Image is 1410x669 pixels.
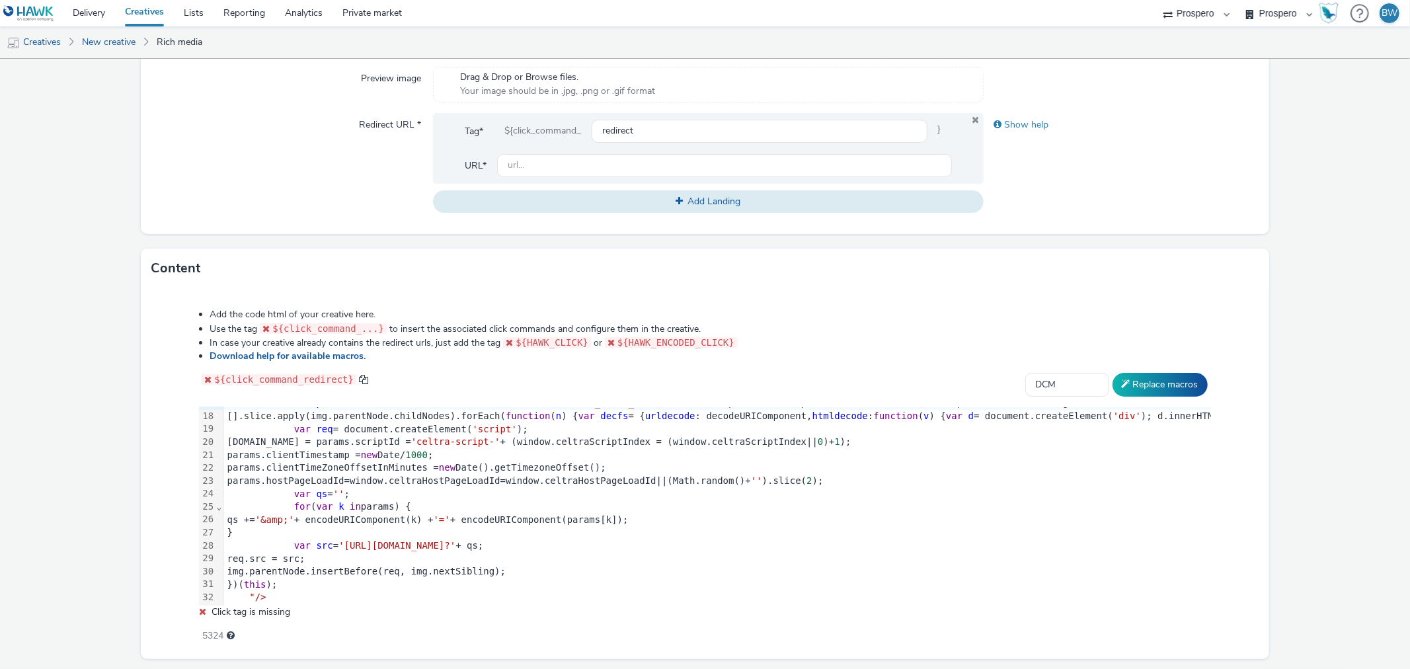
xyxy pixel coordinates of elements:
span: v [923,411,929,421]
img: mobile [7,36,20,50]
span: qs [316,489,327,499]
span: urldecode [645,411,695,421]
span: var [316,501,333,512]
span: req [316,424,333,434]
div: Maximum recommended length: 3000 characters. [227,629,235,643]
span: decfs [600,411,628,421]
span: new [361,450,377,460]
a: Download help for available macros. [210,350,371,362]
span: in [350,501,361,512]
img: Hawk Academy [1319,3,1339,24]
div: 32 [199,591,215,604]
div: Show help [984,113,1259,137]
div: 27 [199,526,215,539]
span: d [968,411,974,421]
div: 29 [199,552,215,565]
span: function [873,411,918,421]
a: New creative [75,26,142,58]
span: '=' [433,514,450,525]
span: 1 [834,436,840,447]
div: 33 [199,604,215,617]
span: this [244,579,266,590]
span: ${click_command_...} [272,323,384,334]
span: 2 [806,475,812,486]
div: 23 [199,475,215,488]
div: 25 [199,500,215,514]
span: Drag & Drop or Browse files. [460,71,655,84]
label: Preview image [356,67,426,85]
span: ${HAWK_CLICK} [516,337,588,348]
span: } [927,120,952,143]
span: Fold line [215,501,222,512]
span: 1000 [405,450,428,460]
span: 'script' [473,424,517,434]
span: Your image should be in .jpg, .png or .gif format [460,85,655,98]
div: BW [1382,3,1397,23]
button: Replace macros [1113,373,1208,397]
span: var [294,424,311,434]
h3: Content [151,258,200,278]
span: htmldecode [812,411,868,421]
span: for [294,501,311,512]
span: '&amp;' [255,514,294,525]
span: n [556,411,561,421]
span: new [439,462,455,473]
a: Hawk Academy [1319,3,1344,24]
span: function [506,411,550,421]
span: '' [751,475,762,486]
input: url... [497,154,951,177]
span: /div> [233,605,260,615]
div: 26 [199,513,215,526]
li: In case your creative already contains the redirect urls, just add the tag or [210,336,1210,350]
div: 22 [199,461,215,475]
span: 'div' [1113,411,1141,421]
span: "/> [249,592,266,602]
div: 19 [199,422,215,436]
span: '' [333,489,344,499]
span: var [946,411,962,421]
span: 0 [818,436,823,447]
span: 'celtra-script-' [411,436,500,447]
li: Add the code html of your creative here. [210,308,1210,321]
span: ${click_command_redirect} [214,374,354,385]
span: Add Landing [687,195,740,208]
li: Use the tag to insert the associated click commands and configure them in the creative. [210,322,1210,336]
div: 18 [199,410,215,423]
span: copy to clipboard [359,375,368,384]
a: Rich media [150,26,209,58]
label: Redirect URL * [354,113,426,132]
img: undefined Logo [3,5,54,22]
span: var [578,411,595,421]
div: 20 [199,436,215,449]
div: 24 [199,487,215,500]
div: ${click_command_ [494,120,592,143]
span: ${HAWK_ENCODED_CLICK} [617,337,734,348]
div: 21 [199,449,215,462]
span: var [294,489,311,499]
span: 5324 [202,629,223,643]
div: 30 [199,565,215,578]
div: 28 [199,539,215,553]
button: Add Landing [433,190,983,213]
span: Click tag is missing [212,606,290,618]
span: '[URL][DOMAIN_NAME]?' [338,540,455,551]
div: 31 [199,578,215,591]
span: src [316,540,333,551]
span: k [338,501,344,512]
span: var [294,540,311,551]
